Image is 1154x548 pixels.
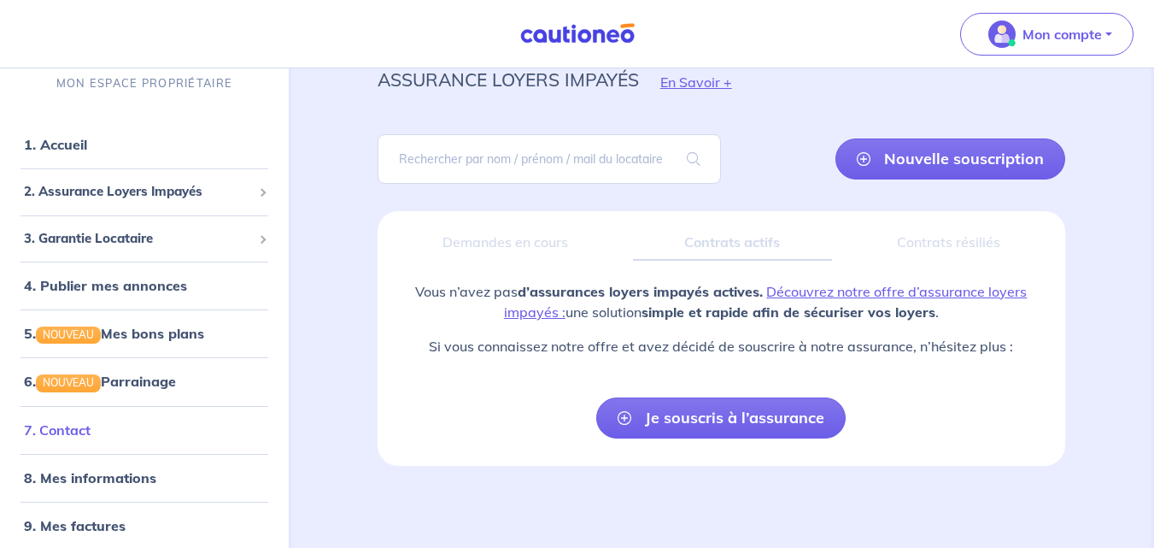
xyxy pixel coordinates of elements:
[7,127,282,162] div: 1. Accueil
[518,283,763,300] strong: d’assurances loyers impayés actives.
[504,283,1028,321] a: Découvrez notre offre d’assurance loyers impayés :
[513,23,641,44] img: Cautioneo
[7,413,282,447] div: 7. Contact
[391,281,1051,322] p: Vous n’avez pas une solution .
[24,136,87,153] a: 1. Accueil
[7,175,282,209] div: 2. Assurance Loyers Impayés
[7,461,282,495] div: 8. Mes informations
[666,135,721,183] span: search
[24,421,91,439] a: 7. Contact
[378,134,722,184] input: Rechercher par nom / prénom / mail du locataire
[960,13,1133,56] button: illu_account_valid_menu.svgMon compte
[24,229,252,249] span: 3. Garantie Locataire
[7,268,282,303] div: 4. Publier mes annonces
[24,469,156,486] a: 8. Mes informations
[988,21,1016,48] img: illu_account_valid_menu.svg
[7,509,282,543] div: 9. Mes factures
[56,75,232,91] p: MON ESPACE PROPRIÉTAIRE
[24,277,187,294] a: 4. Publier mes annonces
[24,373,176,390] a: 6.NOUVEAUParrainage
[7,364,282,398] div: 6.NOUVEAUParrainage
[391,336,1051,356] p: Si vous connaissez notre offre et avez décidé de souscrire à notre assurance, n’hésitez plus :
[24,182,252,202] span: 2. Assurance Loyers Impayés
[24,325,204,342] a: 5.NOUVEAUMes bons plans
[596,398,846,439] a: Je souscris à l’assurance
[378,64,639,95] p: assurance loyers impayés
[24,517,126,534] a: 9. Mes factures
[7,316,282,351] div: 5.NOUVEAUMes bons plans
[7,222,282,256] div: 3. Garantie Locataire
[641,303,935,321] strong: simple et rapide afin de sécuriser vos loyers
[1022,24,1102,44] p: Mon compte
[835,138,1065,180] a: Nouvelle souscription
[639,57,753,107] button: En Savoir +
